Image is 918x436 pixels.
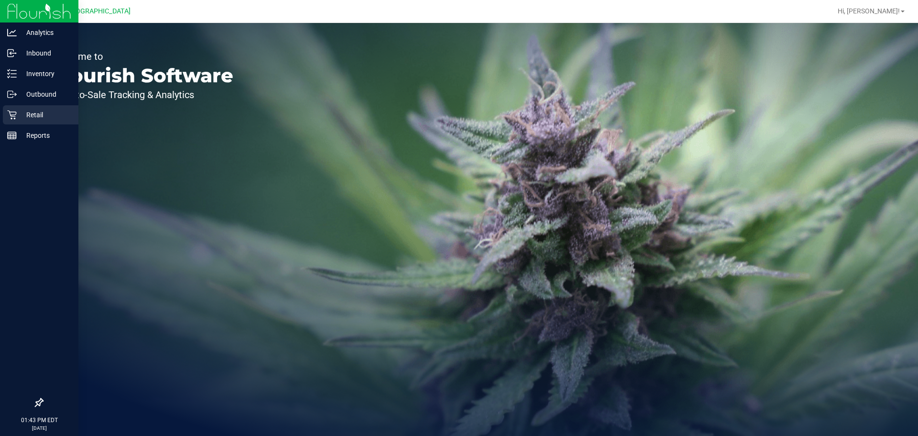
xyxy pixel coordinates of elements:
[7,69,17,78] inline-svg: Inventory
[17,130,74,141] p: Reports
[7,48,17,58] inline-svg: Inbound
[52,52,233,61] p: Welcome to
[17,47,74,59] p: Inbound
[65,7,131,15] span: [GEOGRAPHIC_DATA]
[7,110,17,120] inline-svg: Retail
[52,66,233,85] p: Flourish Software
[7,28,17,37] inline-svg: Analytics
[7,89,17,99] inline-svg: Outbound
[17,109,74,121] p: Retail
[4,416,74,425] p: 01:43 PM EDT
[52,90,233,100] p: Seed-to-Sale Tracking & Analytics
[17,68,74,79] p: Inventory
[17,89,74,100] p: Outbound
[4,425,74,432] p: [DATE]
[17,27,74,38] p: Analytics
[838,7,900,15] span: Hi, [PERSON_NAME]!
[7,131,17,140] inline-svg: Reports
